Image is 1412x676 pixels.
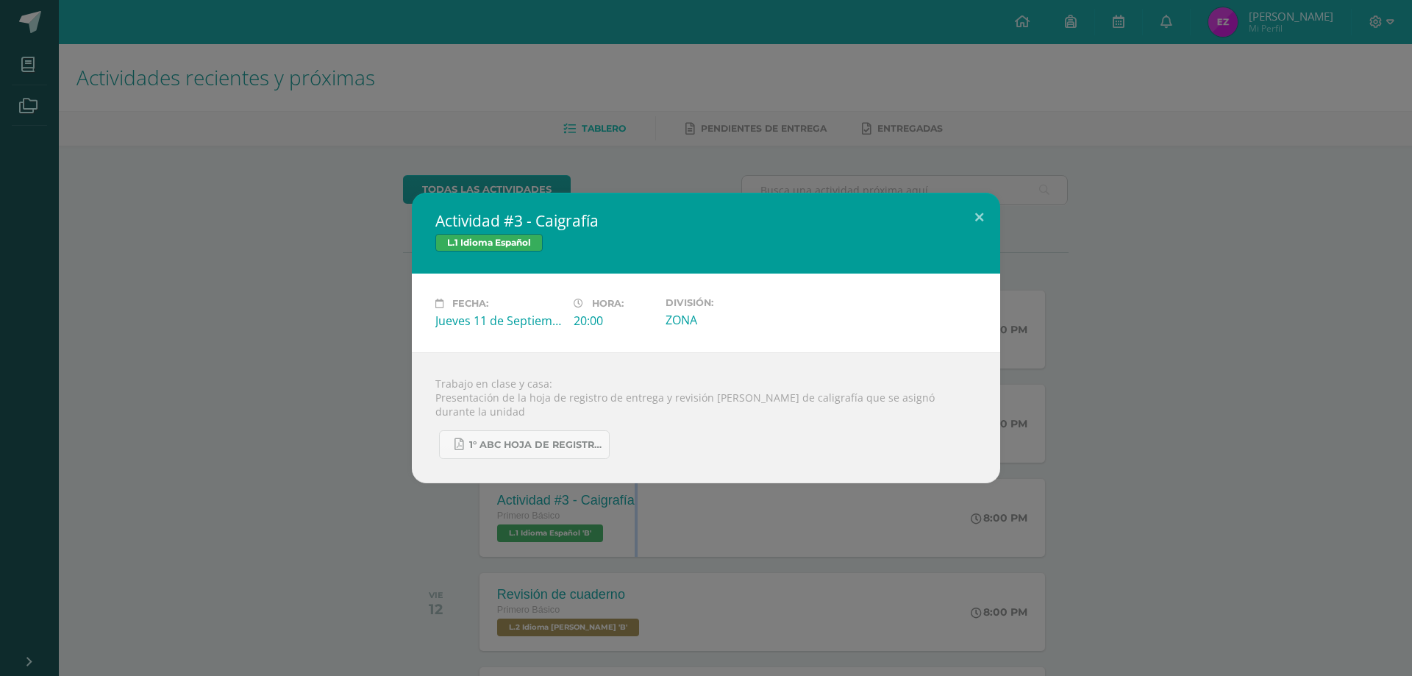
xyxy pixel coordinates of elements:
[592,298,624,309] span: Hora:
[439,430,610,459] a: 1° ABC HOJA DE REGISTRO - UNIDAD FINAL.pdf
[435,313,562,329] div: Jueves 11 de Septiembre
[666,297,792,308] label: División:
[435,234,543,252] span: L.1 Idioma Español
[435,210,977,231] h2: Actividad #3 - Caigrafía
[574,313,654,329] div: 20:00
[666,312,792,328] div: ZONA
[452,298,488,309] span: Fecha:
[958,193,1000,243] button: Close (Esc)
[412,352,1000,483] div: Trabajo en clase y casa: Presentación de la hoja de registro de entrega y revisión [PERSON_NAME] ...
[469,439,602,451] span: 1° ABC HOJA DE REGISTRO - UNIDAD FINAL.pdf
